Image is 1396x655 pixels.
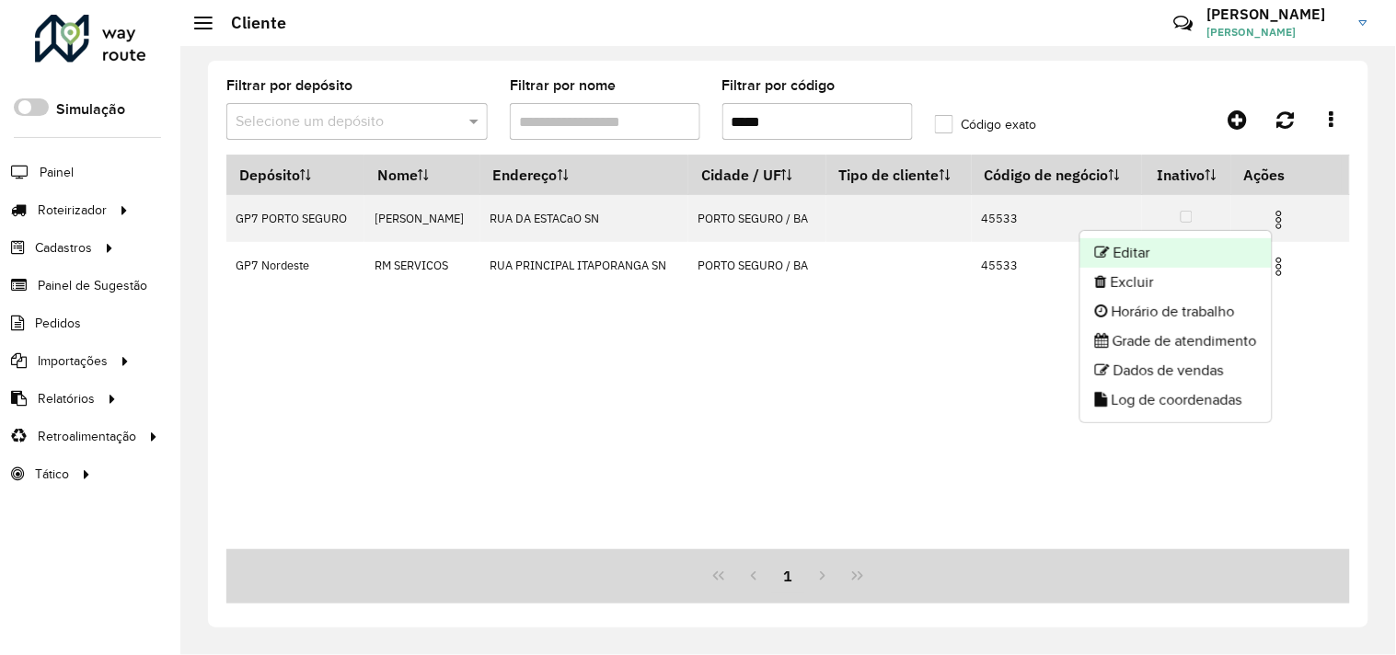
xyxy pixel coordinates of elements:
span: Tático [35,465,69,484]
td: GP7 PORTO SEGURO [226,195,364,242]
td: 45533 [972,195,1142,242]
span: Cadastros [35,238,92,258]
td: GP7 Nordeste [226,242,364,289]
li: Horário de trabalho [1080,297,1272,327]
h3: [PERSON_NAME] [1207,6,1345,23]
span: Relatórios [38,389,95,408]
th: Cidade / UF [688,155,826,195]
a: Contato Rápido [1163,4,1203,43]
span: Retroalimentação [38,427,136,446]
td: RM SERVICOS [364,242,479,289]
td: [PERSON_NAME] [364,195,479,242]
span: Painel de Sugestão [38,276,147,295]
label: Filtrar por nome [510,75,616,97]
th: Tipo de cliente [826,155,972,195]
button: 1 [771,558,806,593]
th: Nome [364,155,479,195]
th: Código de negócio [972,155,1142,195]
label: Simulação [56,98,125,121]
th: Inativo [1142,155,1231,195]
h2: Cliente [213,13,286,33]
td: RUA PRINCIPAL ITAPORANGA SN [480,242,688,289]
th: Ações [1231,155,1342,194]
td: RUA DA ESTACaO SN [480,195,688,242]
li: Editar [1080,238,1272,268]
td: PORTO SEGURO / BA [688,195,826,242]
td: 45533 [972,242,1142,289]
li: Grade de atendimento [1080,327,1272,356]
span: Pedidos [35,314,81,333]
span: Importações [38,351,108,371]
li: Log de coordenadas [1080,385,1272,415]
label: Filtrar por código [722,75,836,97]
li: Excluir [1080,268,1272,297]
th: Endereço [480,155,688,195]
span: Painel [40,163,74,182]
label: Filtrar por depósito [226,75,352,97]
label: Código exato [935,115,1037,134]
th: Depósito [226,155,364,195]
span: [PERSON_NAME] [1207,24,1345,40]
span: Roteirizador [38,201,107,220]
li: Dados de vendas [1080,356,1272,385]
td: PORTO SEGURO / BA [688,242,826,289]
